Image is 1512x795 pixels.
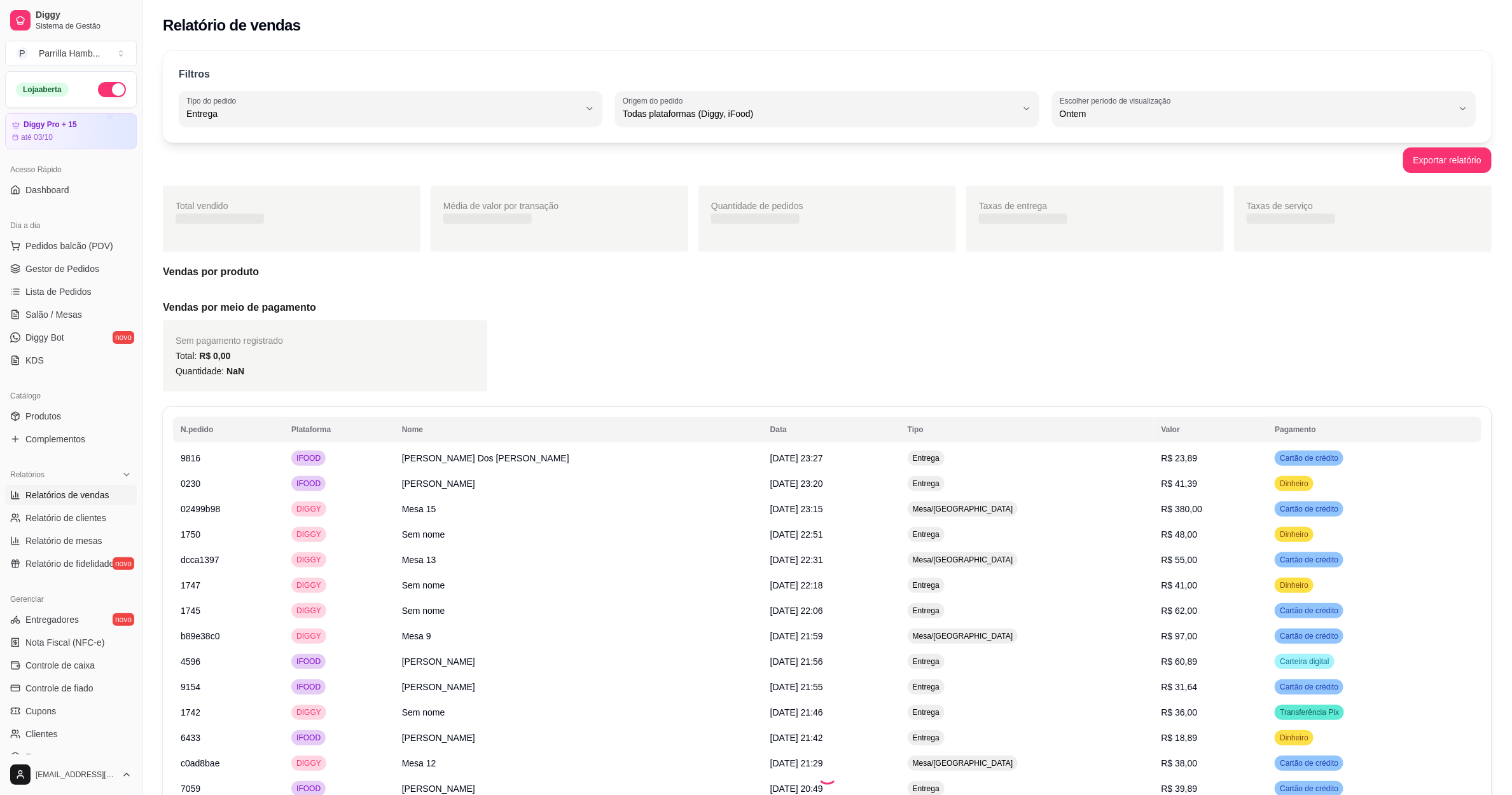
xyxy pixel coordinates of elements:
[25,751,58,763] span: Estoque
[36,21,132,31] span: Sistema de Gestão
[25,262,99,275] span: Gestor de Pedidos
[186,95,240,106] label: Tipo do pedido
[25,728,58,740] span: Clientes
[21,132,53,142] article: até 03/10
[199,351,230,361] span: R$ 0,00
[25,308,82,321] span: Salão / Mesas
[226,366,244,376] span: NaN
[10,470,45,480] span: Relatórios
[36,770,116,780] span: [EMAIL_ADDRESS][DOMAIN_NAME]
[25,705,56,717] span: Cupons
[39,47,100,60] div: Parrilla Hamb ...
[25,331,64,344] span: Diggy Bot
[176,366,244,376] span: Quantidade:
[176,351,230,361] span: Total:
[16,47,29,60] span: P
[163,264,1492,280] h5: Vendas por produto
[25,534,102,547] span: Relatório de mesas
[186,107,579,120] span: Entrega
[623,107,1016,120] span: Todas plataformas (Diggy, iFood)
[25,354,44,367] span: KDS
[179,67,210,82] p: Filtros
[163,15,301,36] h2: Relatório de vendas
[25,433,85,445] span: Complementos
[5,589,137,609] div: Gerenciar
[98,82,126,97] button: Alterar Status
[25,512,106,524] span: Relatório de clientes
[1403,147,1492,173] button: Exportar relatório
[163,300,1492,315] h5: Vendas por meio de pagamento
[5,386,137,406] div: Catálogo
[25,682,94,695] span: Controle de fiado
[176,336,283,346] span: Sem pagamento registrado
[817,764,838,785] div: Loading
[25,636,104,649] span: Nota Fiscal (NFC-e)
[24,120,77,130] article: Diggy Pro + 15
[1060,95,1175,106] label: Escolher período de visualização
[16,83,69,97] div: Loja aberta
[25,410,61,423] span: Produtos
[979,201,1047,211] span: Taxas de entrega
[25,285,92,298] span: Lista de Pedidos
[36,10,132,21] span: Diggy
[1060,107,1453,120] span: Ontem
[25,489,109,501] span: Relatórios de vendas
[5,41,137,66] button: Select a team
[25,184,69,196] span: Dashboard
[25,613,79,626] span: Entregadores
[5,160,137,180] div: Acesso Rápido
[711,201,803,211] span: Quantidade de pedidos
[25,557,114,570] span: Relatório de fidelidade
[25,240,113,252] span: Pedidos balcão (PDV)
[5,215,137,236] div: Dia a dia
[176,201,228,211] span: Total vendido
[25,659,95,672] span: Controle de caixa
[623,95,687,106] label: Origem do pedido
[1247,201,1313,211] span: Taxas de serviço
